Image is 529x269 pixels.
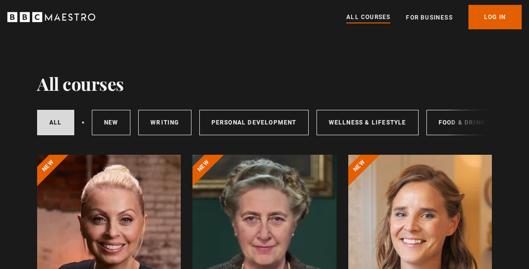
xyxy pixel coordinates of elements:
a: Writing [138,110,191,135]
a: All [37,110,74,135]
a: Log In [468,5,522,29]
a: Personal Development [199,110,309,135]
nav: Primary [346,5,522,29]
h1: All courses [37,73,124,94]
a: For business [406,13,452,22]
a: Food & Drink [426,110,497,135]
a: All Courses [346,12,390,23]
a: New [92,110,131,135]
svg: BBC Maestro [7,10,95,24]
a: Wellness & Lifestyle [317,110,419,135]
